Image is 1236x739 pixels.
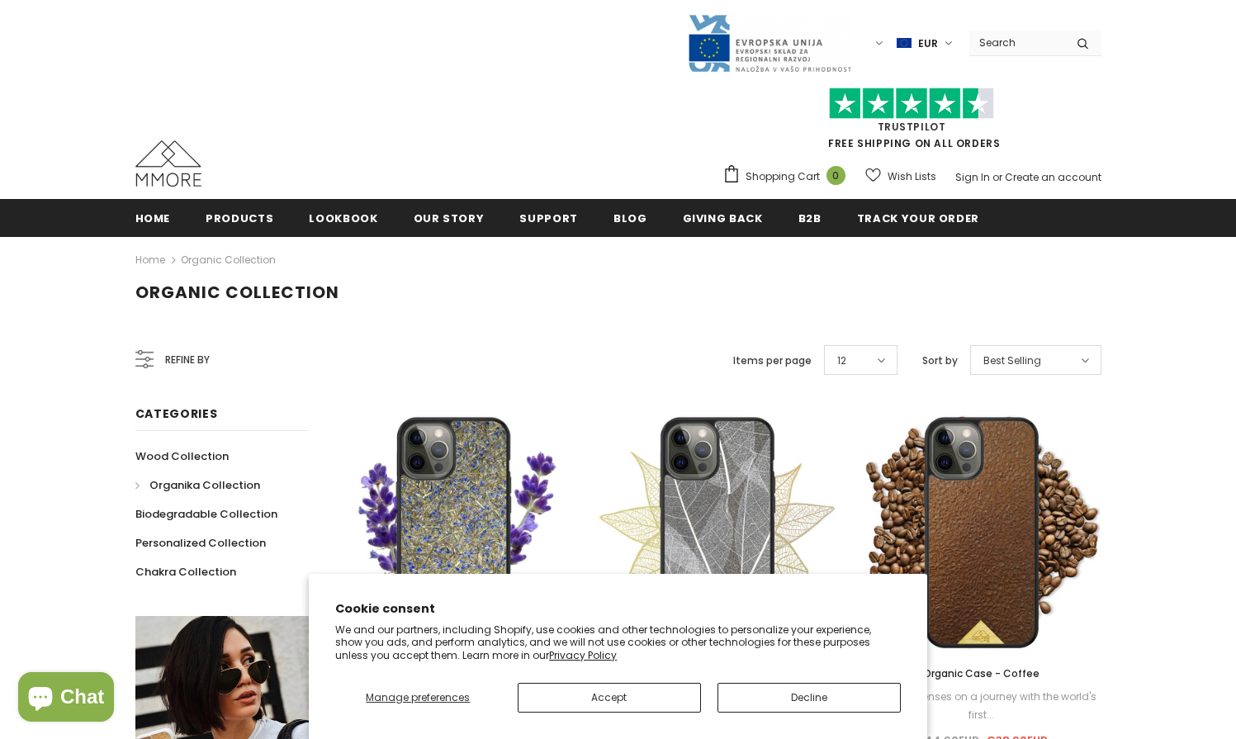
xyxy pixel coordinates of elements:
span: Biodegradable Collection [135,506,277,522]
a: Home [135,250,165,270]
h2: Cookie consent [335,600,901,618]
span: Wish Lists [888,168,936,185]
a: Organika Collection [135,471,260,500]
span: Blog [613,211,647,226]
a: Home [135,199,171,236]
a: Giving back [683,199,763,236]
a: Organic Collection [181,253,276,267]
span: support [519,211,578,226]
div: Take your senses on a journey with the world's first... [861,688,1101,724]
a: Our Story [414,199,485,236]
span: EUR [918,36,938,52]
span: Wood Collection [135,448,229,464]
a: Track your order [857,199,979,236]
button: Accept [518,683,701,713]
a: Organic Case - Coffee [861,665,1101,683]
span: Organic Collection [135,281,339,304]
a: Products [206,199,273,236]
input: Search Site [969,31,1064,54]
span: Best Selling [983,353,1041,369]
img: Trust Pilot Stars [829,88,994,120]
span: 12 [837,353,846,369]
label: Sort by [922,353,958,369]
img: Javni Razpis [687,13,852,73]
button: Decline [717,683,901,713]
label: Items per page [733,353,812,369]
a: Sign In [955,170,990,184]
a: Biodegradable Collection [135,500,277,528]
a: Wish Lists [865,162,936,191]
span: Organika Collection [149,477,260,493]
a: Chakra Collection [135,557,236,586]
a: Trustpilot [878,120,946,134]
span: Lookbook [309,211,377,226]
span: B2B [798,211,822,226]
a: Wood Collection [135,442,229,471]
a: Create an account [1005,170,1101,184]
span: FREE SHIPPING ON ALL ORDERS [722,95,1101,150]
span: or [992,170,1002,184]
span: Organic Case - Coffee [923,666,1039,680]
span: Chakra Collection [135,564,236,580]
span: Personalized Collection [135,535,266,551]
img: MMORE Cases [135,140,201,187]
span: Track your order [857,211,979,226]
a: Javni Razpis [687,36,852,50]
span: Refine by [165,351,210,369]
a: Lookbook [309,199,377,236]
span: Our Story [414,211,485,226]
span: 0 [826,166,845,185]
a: support [519,199,578,236]
p: We and our partners, including Shopify, use cookies and other technologies to personalize your ex... [335,623,901,662]
a: B2B [798,199,822,236]
inbox-online-store-chat: Shopify online store chat [13,672,119,726]
span: Home [135,211,171,226]
span: Giving back [683,211,763,226]
button: Manage preferences [335,683,500,713]
span: Categories [135,405,218,422]
a: Blog [613,199,647,236]
span: Manage preferences [366,690,470,704]
span: Shopping Cart [746,168,820,185]
span: Products [206,211,273,226]
a: Privacy Policy [549,648,617,662]
a: Shopping Cart 0 [722,164,854,189]
a: Personalized Collection [135,528,266,557]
